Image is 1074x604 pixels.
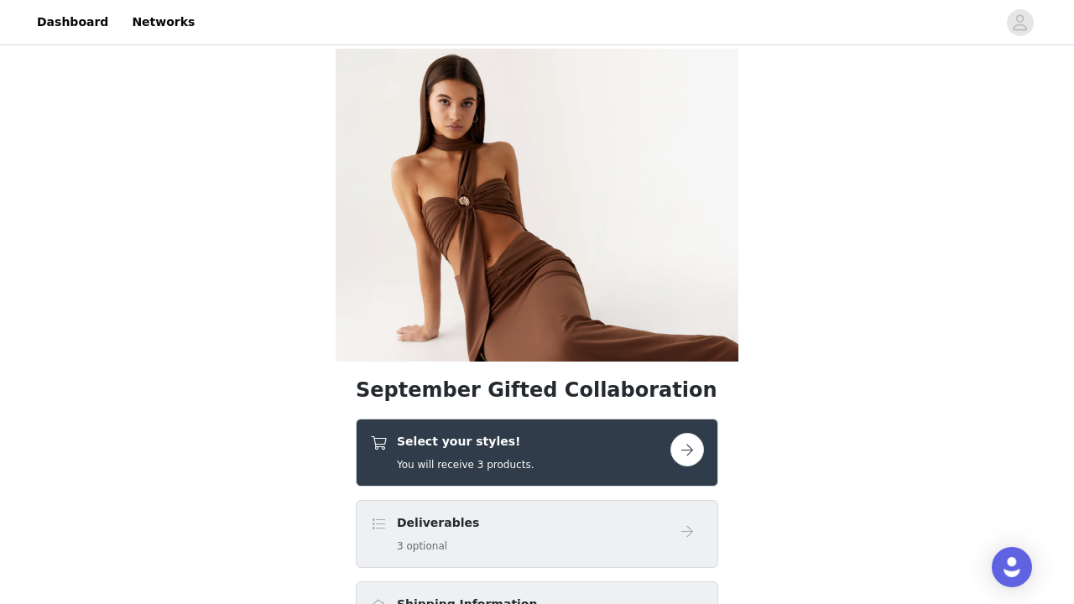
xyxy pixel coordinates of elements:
div: Open Intercom Messenger [992,547,1032,587]
h5: You will receive 3 products. [397,457,534,472]
div: Select your styles! [356,419,718,487]
img: campaign image [336,49,738,362]
div: avatar [1012,9,1028,36]
h5: 3 optional [397,539,479,554]
div: Deliverables [356,500,718,568]
a: Dashboard [27,3,118,41]
h4: Deliverables [397,514,479,532]
h1: September Gifted Collaboration [356,375,718,405]
h4: Select your styles! [397,433,534,450]
a: Networks [122,3,205,41]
